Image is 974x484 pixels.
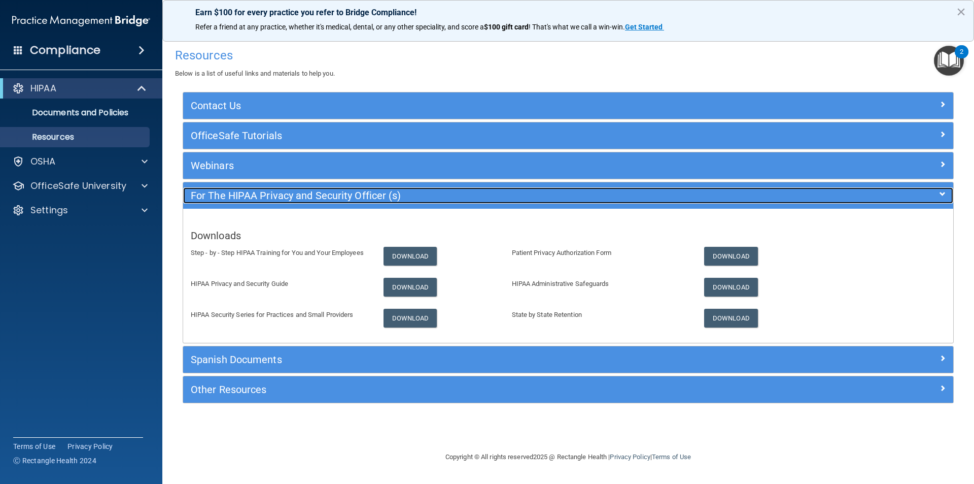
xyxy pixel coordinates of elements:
p: Earn $100 for every practice you refer to Bridge Compliance! [195,8,941,17]
a: Terms of Use [13,441,55,451]
a: Settings [12,204,148,216]
span: Below is a list of useful links and materials to help you. [175,70,335,77]
a: Get Started [625,23,664,31]
p: Patient Privacy Authorization Form [512,247,689,259]
h5: Downloads [191,230,946,241]
a: Download [384,247,437,266]
div: 2 [960,52,963,65]
p: HIPAA Security Series for Practices and Small Providers [191,309,368,321]
p: Settings [30,204,68,216]
p: Documents and Policies [7,108,145,118]
div: Copyright © All rights reserved 2025 @ Rectangle Health | | [383,441,753,473]
img: PMB logo [12,11,150,31]
a: Download [384,278,437,297]
span: ! That's what we call a win-win. [529,23,625,31]
a: Download [384,309,437,328]
p: HIPAA [30,82,56,94]
p: HIPAA Privacy and Security Guide [191,278,368,290]
a: OfficeSafe University [12,180,148,192]
a: Spanish Documents [191,351,946,368]
a: For The HIPAA Privacy and Security Officer (s) [191,187,946,204]
h5: OfficeSafe Tutorials [191,130,753,141]
h5: For The HIPAA Privacy and Security Officer (s) [191,190,753,201]
span: Refer a friend at any practice, whether it's medical, dental, or any other speciality, and score a [195,23,484,31]
button: Close [956,4,966,20]
a: Terms of Use [652,453,691,461]
strong: $100 gift card [484,23,529,31]
h5: Spanish Documents [191,354,753,365]
p: OSHA [30,155,56,168]
a: Webinars [191,157,946,174]
p: Step - by - Step HIPAA Training for You and Your Employees [191,247,368,259]
span: Ⓒ Rectangle Health 2024 [13,456,96,466]
p: HIPAA Administrative Safeguards [512,278,689,290]
a: OSHA [12,155,148,168]
p: Resources [7,132,145,142]
a: HIPAA [12,82,147,94]
a: OfficeSafe Tutorials [191,127,946,144]
button: Open Resource Center, 2 new notifications [934,46,964,76]
h4: Compliance [30,43,100,57]
a: Other Resources [191,381,946,398]
h4: Resources [175,49,961,62]
p: State by State Retention [512,309,689,321]
a: Privacy Policy [610,453,650,461]
strong: Get Started [625,23,663,31]
a: Privacy Policy [67,441,113,451]
h5: Webinars [191,160,753,171]
h5: Contact Us [191,100,753,111]
a: Download [704,247,758,266]
a: Contact Us [191,98,946,114]
p: OfficeSafe University [30,180,126,192]
a: Download [704,309,758,328]
a: Download [704,278,758,297]
h5: Other Resources [191,384,753,395]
